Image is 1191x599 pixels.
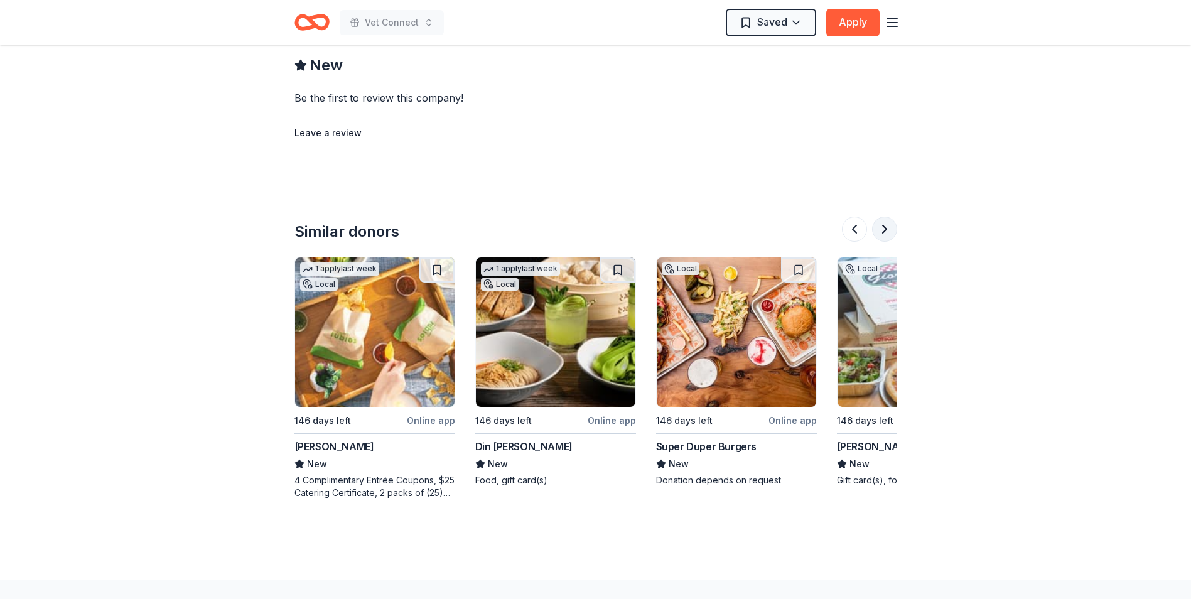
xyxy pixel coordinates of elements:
div: 146 days left [294,413,351,428]
span: New [488,456,508,472]
div: Din [PERSON_NAME] [475,439,573,454]
div: Super Duper Burgers [656,439,757,454]
div: Online app [768,413,817,428]
div: Be the first to review this company! [294,90,616,105]
a: Image for Super Duper BurgersLocal146 days leftOnline appSuper Duper BurgersNewDonation depends o... [656,257,817,487]
div: Local [481,278,519,291]
div: Online app [407,413,455,428]
span: New [669,456,689,472]
button: Apply [826,9,880,36]
div: [PERSON_NAME] [294,439,374,454]
a: Image for Giorgio's PizzeriaLocal146 days leftOnline app[PERSON_NAME]'s PizzeriaNewGift card(s), ... [837,257,998,487]
div: Gift card(s), food [837,474,998,487]
button: Leave a review [294,126,362,141]
span: Saved [757,14,787,30]
a: Image for Rubio's1 applylast weekLocal146 days leftOnline app[PERSON_NAME]New4 Complimentary Entr... [294,257,455,499]
img: Image for Giorgio's Pizzeria [838,257,997,407]
div: 146 days left [475,413,532,428]
div: Food, gift card(s) [475,474,636,487]
img: Image for Rubio's [295,257,455,407]
span: New [307,456,327,472]
img: Image for Super Duper Burgers [657,257,816,407]
a: Image for Din Tai Fung1 applylast weekLocal146 days leftOnline appDin [PERSON_NAME]NewFood, gift ... [475,257,636,487]
img: Image for Din Tai Fung [476,257,635,407]
div: Donation depends on request [656,474,817,487]
span: Vet Connect [365,15,419,30]
div: 1 apply last week [481,262,560,276]
span: New [849,456,870,472]
div: [PERSON_NAME]'s Pizzeria [837,439,965,454]
div: 4 Complimentary Entrée Coupons, $25 Catering Certificate, 2 packs of (25) FREE Kids Meal Awards, ... [294,474,455,499]
button: Vet Connect [340,10,444,35]
a: Home [294,8,330,37]
div: 146 days left [656,413,713,428]
div: Local [300,278,338,291]
div: Similar donors [294,222,399,242]
div: Local [662,262,699,275]
div: 1 apply last week [300,262,379,276]
div: Local [843,262,880,275]
button: Saved [726,9,816,36]
div: 146 days left [837,413,893,428]
span: New [310,55,343,75]
div: Online app [588,413,636,428]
